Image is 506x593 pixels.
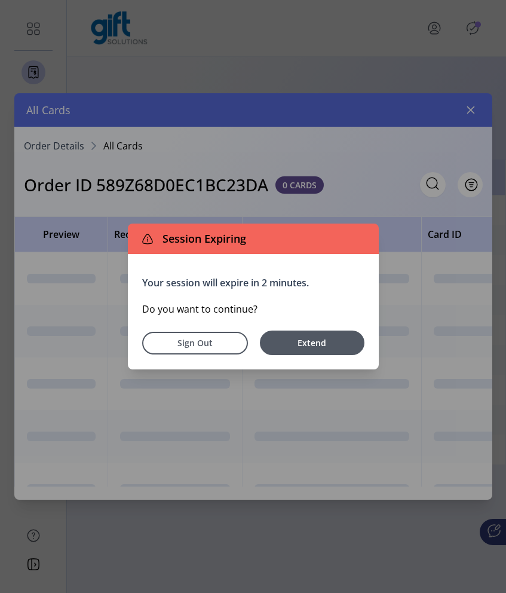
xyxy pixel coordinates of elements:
p: Your session will expire in 2 minutes. [142,276,364,290]
p: Do you want to continue? [142,302,364,316]
button: Sign Out [142,332,248,354]
span: Sign Out [158,337,232,349]
button: Extend [260,331,364,355]
span: Extend [266,337,358,349]
span: Session Expiring [158,231,246,247]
